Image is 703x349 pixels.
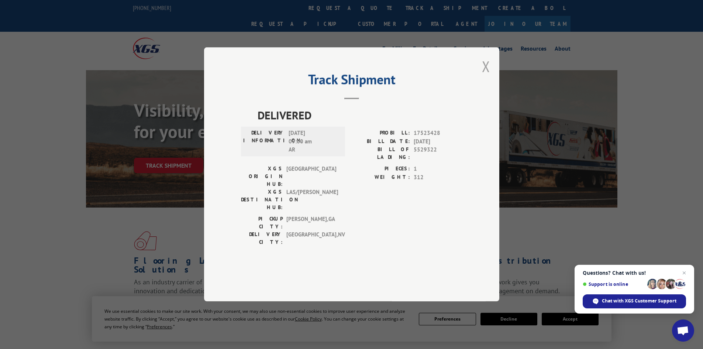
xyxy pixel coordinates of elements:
[286,215,336,231] span: [PERSON_NAME] , GA
[414,146,462,161] span: 5529322
[241,231,283,246] label: DELIVERY CITY:
[258,107,462,124] span: DELIVERED
[286,188,336,212] span: LAS/[PERSON_NAME]
[672,319,694,342] div: Open chat
[241,215,283,231] label: PICKUP CITY:
[602,298,676,304] span: Chat with XGS Customer Support
[583,270,686,276] span: Questions? Chat with us!
[352,137,410,146] label: BILL DATE:
[414,165,462,174] span: 1
[352,165,410,174] label: PIECES:
[241,74,462,88] h2: Track Shipment
[286,231,336,246] span: [GEOGRAPHIC_DATA] , NV
[241,165,283,188] label: XGS ORIGIN HUB:
[352,129,410,138] label: PROBILL:
[583,281,645,287] span: Support is online
[286,165,336,188] span: [GEOGRAPHIC_DATA]
[243,129,285,154] label: DELIVERY INFORMATION:
[414,137,462,146] span: [DATE]
[241,188,283,212] label: XGS DESTINATION HUB:
[352,173,410,182] label: WEIGHT:
[482,57,490,76] button: Close modal
[414,129,462,138] span: 17523428
[680,268,689,277] span: Close chat
[289,129,338,154] span: [DATE] 09:00 am AR
[414,173,462,182] span: 312
[352,146,410,161] label: BILL OF LADING:
[583,294,686,308] div: Chat with XGS Customer Support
